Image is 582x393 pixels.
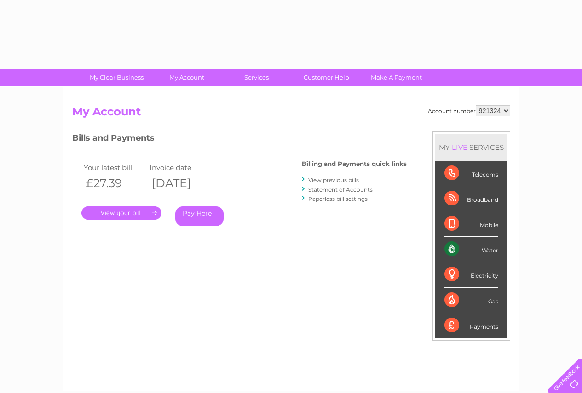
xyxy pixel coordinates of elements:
[81,206,161,220] a: .
[308,177,359,183] a: View previous bills
[444,313,498,338] div: Payments
[81,174,148,193] th: £27.39
[288,69,364,86] a: Customer Help
[450,143,469,152] div: LIVE
[81,161,148,174] td: Your latest bill
[444,288,498,313] div: Gas
[72,105,510,123] h2: My Account
[444,237,498,262] div: Water
[147,174,213,193] th: [DATE]
[175,206,224,226] a: Pay Here
[72,131,407,148] h3: Bills and Payments
[444,161,498,186] div: Telecoms
[308,195,368,202] a: Paperless bill settings
[308,186,373,193] a: Statement of Accounts
[444,186,498,211] div: Broadband
[358,69,434,86] a: Make A Payment
[79,69,155,86] a: My Clear Business
[219,69,294,86] a: Services
[444,262,498,287] div: Electricity
[149,69,225,86] a: My Account
[302,160,407,167] h4: Billing and Payments quick links
[428,105,510,116] div: Account number
[444,211,498,237] div: Mobile
[435,134,507,160] div: MY SERVICES
[147,161,213,174] td: Invoice date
